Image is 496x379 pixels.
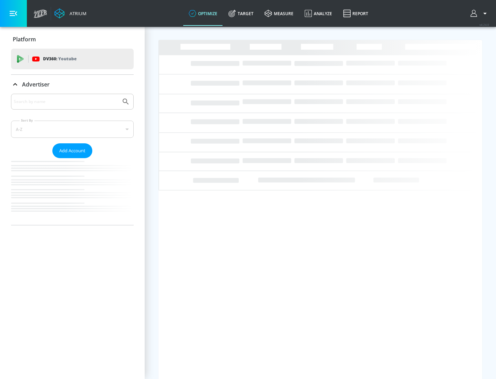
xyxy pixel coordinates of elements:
[22,81,50,88] p: Advertiser
[11,30,134,49] div: Platform
[67,10,86,17] div: Atrium
[338,1,374,26] a: Report
[299,1,338,26] a: Analyze
[183,1,223,26] a: optimize
[479,23,489,27] span: v 4.24.0
[20,118,34,123] label: Sort By
[11,75,134,94] div: Advertiser
[52,143,92,158] button: Add Account
[13,35,36,43] p: Platform
[11,158,134,225] nav: list of Advertiser
[14,97,118,106] input: Search by name
[43,55,76,63] p: DV360:
[58,55,76,62] p: Youtube
[54,8,86,19] a: Atrium
[223,1,259,26] a: Target
[11,49,134,69] div: DV360: Youtube
[259,1,299,26] a: measure
[11,94,134,225] div: Advertiser
[11,121,134,138] div: A-Z
[59,147,85,155] span: Add Account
